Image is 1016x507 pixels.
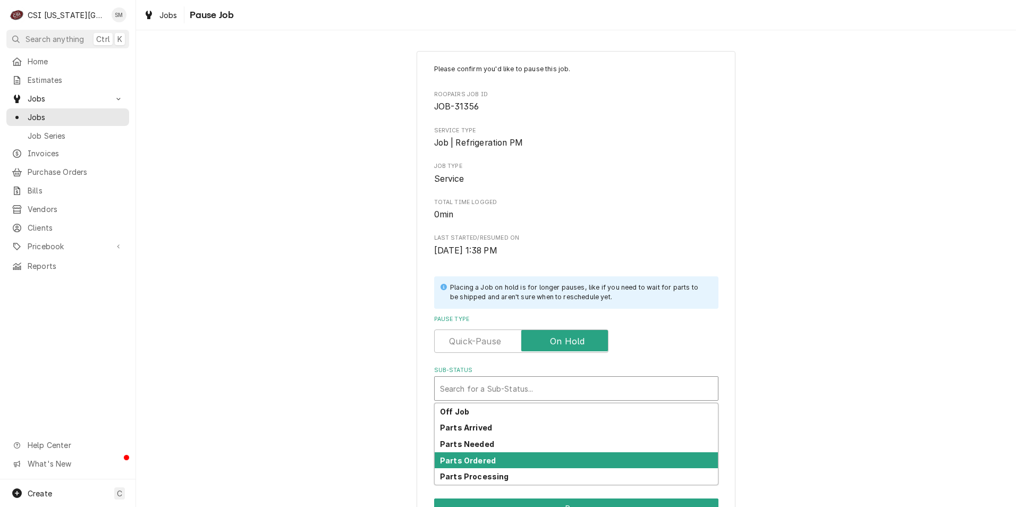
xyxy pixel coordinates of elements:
a: Jobs [6,108,129,126]
div: Sub-Status [434,366,718,401]
a: Jobs [139,6,182,24]
span: Clients [28,222,124,233]
label: Sub-Status [434,366,718,375]
span: Service [434,174,464,184]
span: Job | Refrigeration PM [434,138,523,148]
span: C [117,488,122,499]
div: Total Time Logged [434,198,718,221]
span: Ctrl [96,33,110,45]
span: Pause Job [187,8,234,22]
strong: Parts Arrived [440,423,492,432]
span: What's New [28,458,123,469]
span: Service Type [434,137,718,149]
button: Search anythingCtrlK [6,30,129,48]
span: Roopairs Job ID [434,100,718,113]
span: Roopairs Job ID [434,90,718,99]
div: Last Started/Resumed On [434,234,718,257]
span: Jobs [28,112,124,123]
span: Job Type [434,162,718,171]
div: SM [112,7,126,22]
strong: Parts Processing [440,472,509,481]
span: Bills [28,185,124,196]
span: Reports [28,260,124,272]
span: Total Time Logged [434,198,718,207]
span: Vendors [28,204,124,215]
div: C [10,7,24,22]
a: Vendors [6,200,129,218]
div: Placing a Job on hold is for longer pauses, like if you need to wait for parts to be shipped and ... [450,283,708,302]
div: Job Type [434,162,718,185]
span: Home [28,56,124,67]
span: Purchase Orders [28,166,124,178]
div: Roopairs Job ID [434,90,718,113]
span: Estimates [28,74,124,86]
p: Please confirm you'd like to pause this job. [434,64,718,74]
a: Go to What's New [6,455,129,472]
a: Invoices [6,145,129,162]
a: Reports [6,257,129,275]
span: Pricebook [28,241,108,252]
strong: Parts Ordered [440,456,496,465]
span: 0min [434,209,454,219]
div: Sean Mckelvey's Avatar [112,7,126,22]
span: Job Type [434,173,718,185]
div: CSI Kansas City's Avatar [10,7,24,22]
a: Estimates [6,71,129,89]
span: [DATE] 1:38 PM [434,246,497,256]
strong: Parts Needed [440,440,494,449]
span: Total Time Logged [434,208,718,221]
span: Jobs [159,10,177,21]
span: Invoices [28,148,124,159]
a: Go to Jobs [6,90,129,107]
span: Create [28,489,52,498]
span: Last Started/Resumed On [434,244,718,257]
span: Jobs [28,93,108,104]
span: Help Center [28,440,123,451]
a: Purchase Orders [6,163,129,181]
span: Job Series [28,130,124,141]
span: Service Type [434,126,718,135]
a: Home [6,53,129,70]
div: Service Type [434,126,718,149]
label: Pause Type [434,315,718,324]
a: Go to Pricebook [6,238,129,255]
span: K [117,33,122,45]
a: Clients [6,219,129,236]
span: JOB-31356 [434,102,479,112]
div: Job Pause Form [434,64,718,476]
div: Pause Type [434,315,718,353]
div: CSI [US_STATE][GEOGRAPHIC_DATA] [28,10,106,21]
a: Go to Help Center [6,436,129,454]
a: Job Series [6,127,129,145]
a: Bills [6,182,129,199]
span: Search anything [26,33,84,45]
span: Last Started/Resumed On [434,234,718,242]
strong: Off Job [440,407,469,416]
